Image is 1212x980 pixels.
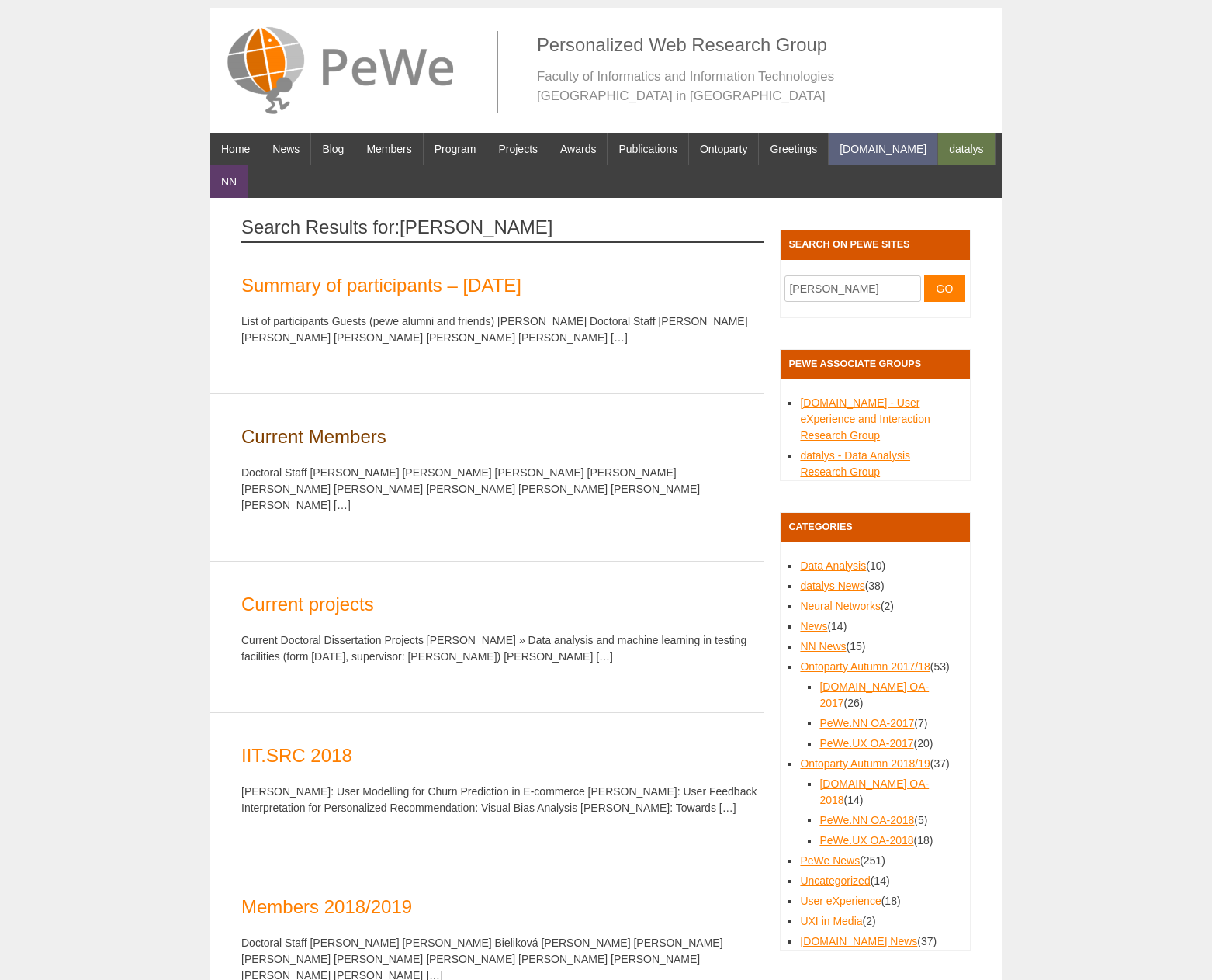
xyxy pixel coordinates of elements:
[819,776,947,809] li: (14)
[829,133,937,165] a: [DOMAIN_NAME]
[819,736,947,752] li: (20)
[241,426,386,447] a: Current Members
[261,133,310,165] a: News
[781,513,970,542] h3: Categories
[819,812,947,829] li: (5)
[938,133,994,165] a: datalys
[689,133,758,165] a: Ontoparty
[210,133,261,165] a: Home
[537,67,986,113] p: Faculty of Informatics and Information Technologies [GEOGRAPHIC_DATA] in [GEOGRAPHIC_DATA]
[800,659,958,752] li: (53)
[924,275,966,302] input: Go
[800,449,910,478] a: datalys - Data Analysis Research Group
[241,594,374,615] a: Current projects
[819,737,913,750] a: PeWe.UX OA-2017
[241,465,764,514] p: Doctoral Staff [PERSON_NAME] [PERSON_NAME] [PERSON_NAME] [PERSON_NAME] [PERSON_NAME] [PERSON_NAME...
[819,814,914,826] a: PeWe.NN OA-2018
[800,915,862,927] a: UXI in Media
[800,893,958,909] li: (18)
[781,230,970,260] h3: Search on PeWe Sites
[241,896,412,917] a: Members 2018/2019
[549,133,607,165] a: Awards
[819,715,947,732] li: (7)
[226,16,455,124] img: PeWe – Personalized Web Research Group
[800,558,958,574] li: (10)
[819,777,929,806] a: [DOMAIN_NAME] OA-2018
[311,133,355,165] a: Blog
[487,133,549,165] a: Projects
[800,559,866,572] a: Data Analysis
[800,580,864,592] a: datalys News
[800,895,881,907] a: User eXperience
[608,133,688,165] a: Publications
[424,133,487,165] a: Program
[800,757,930,770] a: Ontoparty Autumn 2018/19
[800,639,958,655] li: (15)
[800,874,870,887] a: Uncategorized
[800,933,958,950] li: (37)
[241,313,764,346] p: List of participants Guests (pewe alumni and friends) [PERSON_NAME] Doctoral Staff [PERSON_NAME] ...
[800,853,958,869] li: (251)
[241,632,764,665] p: Current Doctoral Dissertation Projects [PERSON_NAME] » Data analysis and machine learning in test...
[241,213,764,241] h1: Search Results for:
[241,745,352,766] a: IIT.SRC 2018
[781,350,970,379] h3: PeWe Associate Groups
[537,31,986,59] p: Personalized Web Research Group
[819,717,914,729] a: PeWe.NN OA-2017
[800,660,930,673] a: Ontoparty Autumn 2017/18
[210,165,248,198] a: NN
[819,833,947,849] li: (18)
[800,913,958,930] li: (2)
[355,133,422,165] a: Members
[800,873,958,889] li: (14)
[759,133,828,165] a: Greetings
[800,598,958,615] li: (2)
[800,620,827,632] a: News
[800,640,846,653] a: NN News
[800,397,930,442] a: [DOMAIN_NAME] - User eXperience and Interaction Research Group
[241,784,764,816] p: [PERSON_NAME]: User Modelling for Churn Prediction in E-commerce [PERSON_NAME]: User Feedback Int...
[800,935,917,947] a: [DOMAIN_NAME] News
[800,756,958,849] li: (37)
[819,680,929,709] a: [DOMAIN_NAME] OA-2017
[241,275,521,296] a: Summary of participants – [DATE]
[800,600,880,612] a: Neural Networks
[800,578,958,594] li: (38)
[400,216,552,237] span: [PERSON_NAME]
[800,854,860,867] a: PeWe News
[800,618,958,635] li: (14)
[819,834,913,847] a: PeWe.UX OA-2018
[819,679,947,712] li: (26)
